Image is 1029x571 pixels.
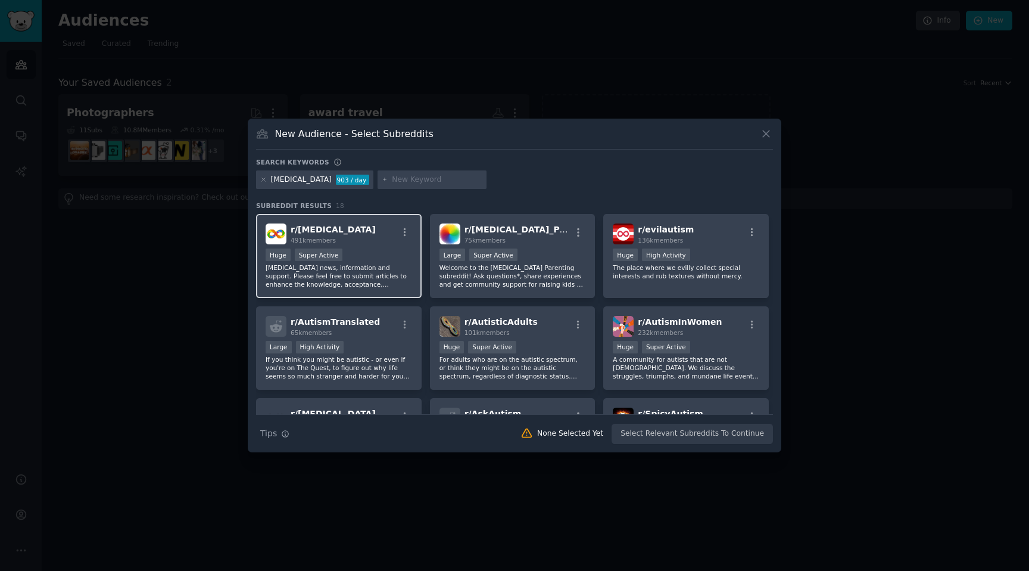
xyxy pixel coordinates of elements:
p: If you think you might be autistic - or even if you're on The Quest, to figure out why life seems... [266,355,412,380]
p: A community for autists that are not [DEMOGRAPHIC_DATA]. We discuss the struggles, triumphs, and ... [613,355,759,380]
div: Large [266,341,292,353]
span: 232k members [638,329,683,336]
div: 903 / day [336,175,369,185]
span: r/ AutismTranslated [291,317,380,327]
div: Super Active [468,341,516,353]
div: Large [439,249,466,261]
p: For adults who are on the autistic spectrum, or think they might be on the autistic spectrum, reg... [439,355,586,380]
span: r/ AskAutism [464,409,522,418]
span: 75k members [464,237,506,244]
span: Tips [260,427,277,440]
span: 136k members [638,237,683,244]
span: r/ [MEDICAL_DATA]_Parenting [464,225,600,234]
img: SpicyAutism [613,408,634,429]
div: Huge [613,249,638,261]
div: High Activity [642,249,690,261]
div: Super Active [642,341,690,353]
h3: Search keywords [256,158,329,166]
div: Huge [266,249,291,261]
span: r/ AutisticAdults [464,317,538,327]
input: New Keyword [392,175,482,185]
span: 101k members [464,329,510,336]
div: Huge [613,341,638,353]
div: High Activity [296,341,344,353]
div: Super Active [469,249,517,261]
span: 491k members [291,237,336,244]
div: Huge [439,341,464,353]
span: 18 [336,202,344,209]
span: r/ SpicyAutism [638,409,703,418]
div: [MEDICAL_DATA] [271,175,332,185]
span: r/ AutismInWomen [638,317,722,327]
img: evilautism [613,224,634,244]
button: Tips [256,423,294,444]
img: AutismInWomen [613,316,634,337]
img: Autism_Parenting [439,224,460,244]
img: AutisticAdults [439,316,460,337]
span: r/ [MEDICAL_DATA] [291,225,376,234]
span: r/ evilautism [638,225,694,234]
p: [MEDICAL_DATA] news, information and support. Please feel free to submit articles to enhance the ... [266,263,412,288]
p: The place where we evilly collect special interests and rub textures without mercy. [613,263,759,280]
div: None Selected Yet [537,429,603,439]
h3: New Audience - Select Subreddits [275,128,434,140]
span: Subreddit Results [256,201,332,210]
img: aspergers [266,408,286,429]
p: Welcome to the [MEDICAL_DATA] Parenting subreddit! Ask questions*, share experiences and get comm... [439,263,586,288]
span: 65k members [291,329,332,336]
img: autism [266,224,286,244]
div: Super Active [295,249,343,261]
span: r/ [MEDICAL_DATA] [291,409,376,418]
